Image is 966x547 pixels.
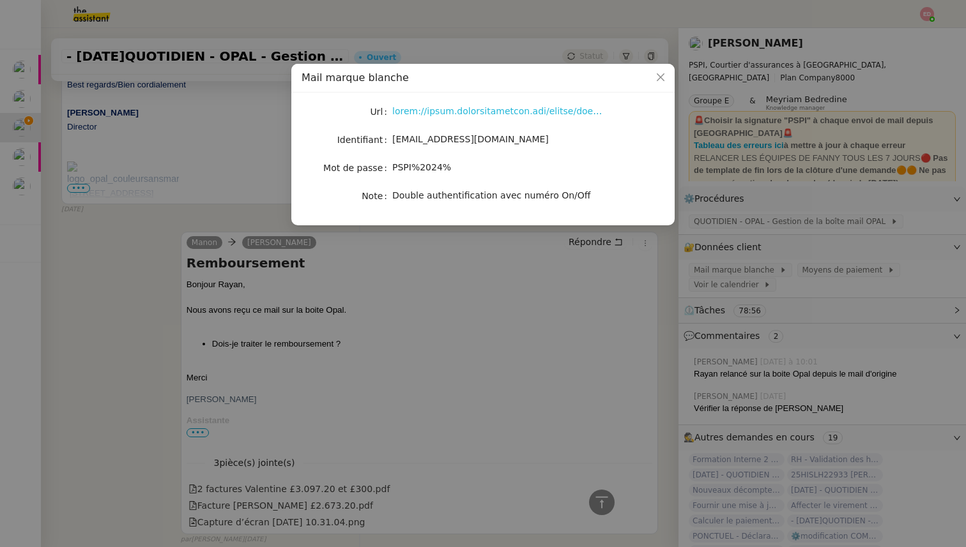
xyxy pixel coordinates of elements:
[392,190,590,200] span: Double authentification avec numéro On/Off
[302,71,409,84] span: Mail marque blanche
[392,134,549,144] span: [EMAIL_ADDRESS][DOMAIN_NAME]
[647,64,675,92] button: Close
[362,187,392,205] label: Note
[392,162,451,172] span: PSPI%2024%
[323,159,392,177] label: Mot de passe
[337,131,392,149] label: Identifiant
[370,103,392,121] label: Url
